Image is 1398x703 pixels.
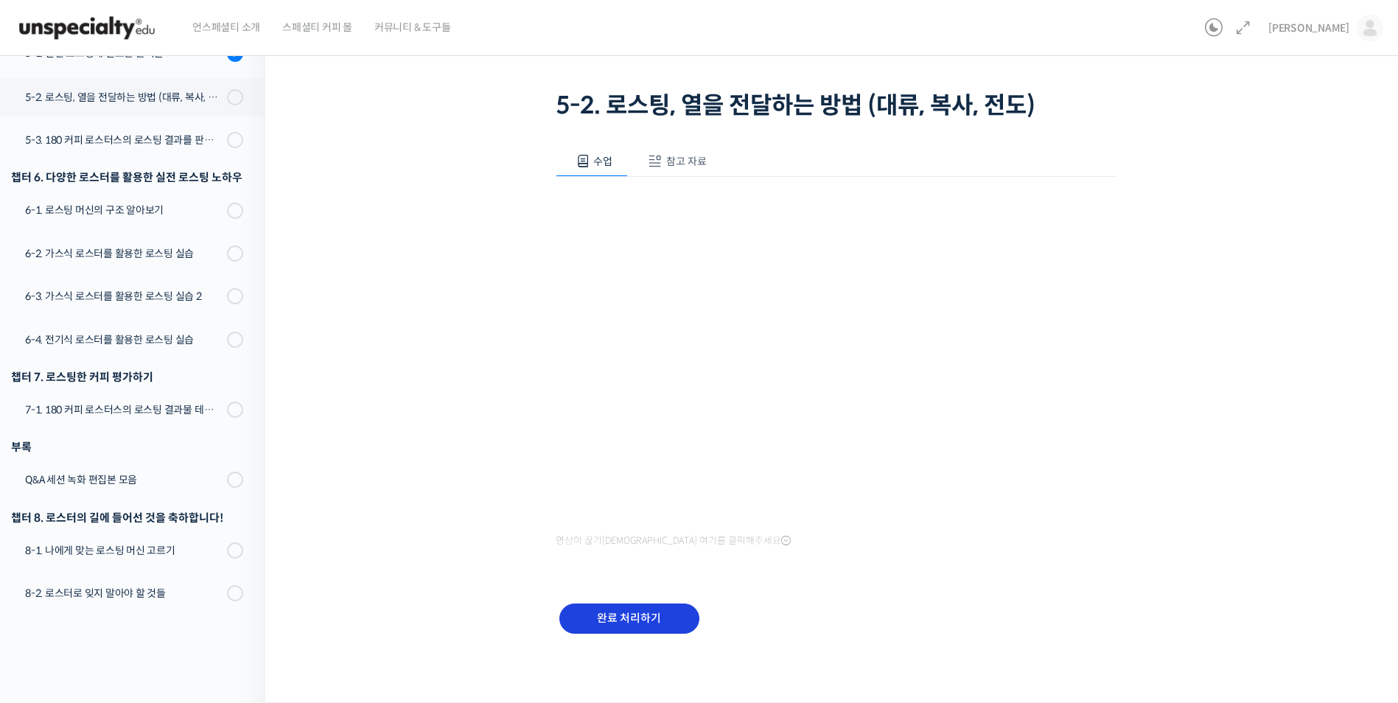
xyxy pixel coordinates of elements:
span: [PERSON_NAME] [1268,21,1349,35]
span: 설정 [228,489,245,501]
input: 완료 처리하기 [559,604,699,634]
h1: 5-2. 로스팅, 열을 전달하는 방법 (대류, 복사, 전도) [556,91,1116,119]
div: 5-3. 180 커피 로스터스의 로스팅 결과를 판단하는 노하우 [25,132,223,148]
span: 수업 [593,155,612,168]
div: 8-2. 로스터로 잊지 말아야 할 것들 [25,585,223,601]
span: 참고 자료 [666,155,707,168]
div: Q&A 세션 녹화 편집본 모음 [25,472,223,488]
div: 8-1. 나에게 맞는 로스팅 머신 고르기 [25,542,223,559]
a: 대화 [97,467,190,504]
div: 챕터 6. 다양한 로스터를 활용한 실전 로스팅 노하우 [11,167,243,187]
span: 홈 [46,489,55,501]
div: 6-2. 가스식 로스터를 활용한 로스팅 실습 [25,245,223,262]
div: 부록 [11,437,243,457]
div: 챕터 8. 로스터의 길에 들어선 것을 축하합니다! [11,508,243,528]
span: 대화 [135,490,153,502]
a: 홈 [4,467,97,504]
div: 6-1. 로스팅 머신의 구조 알아보기 [25,202,223,218]
div: 6-3. 가스식 로스터를 활용한 로스팅 실습 2 [25,288,223,304]
div: 7-1. 180 커피 로스터스의 로스팅 결과물 테스트 노하우 [25,402,223,418]
div: 5-2. 로스팅, 열을 전달하는 방법 (대류, 복사, 전도) [25,89,223,105]
div: 챕터 7. 로스팅한 커피 평가하기 [11,367,243,387]
div: 6-4. 전기식 로스터를 활용한 로스팅 실습 [25,332,223,348]
a: 설정 [190,467,283,504]
span: 영상이 끊기[DEMOGRAPHIC_DATA] 여기를 클릭해주세요 [556,535,791,547]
